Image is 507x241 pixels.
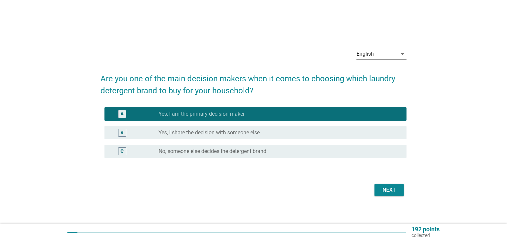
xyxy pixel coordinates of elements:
div: Next [380,186,399,194]
h2: Are you one of the main decision makers when it comes to choosing which laundry detergent brand t... [100,66,407,97]
div: B [120,129,123,136]
div: English [356,51,374,57]
p: collected [412,232,440,238]
div: C [120,148,123,155]
label: No, someone else decides the detergent brand [159,148,266,155]
p: 192 points [412,226,440,232]
div: A [120,110,123,117]
button: Next [374,184,404,196]
label: Yes, I share the decision with someone else [159,129,260,136]
i: arrow_drop_down [399,50,407,58]
label: Yes, I am the primary decision maker [159,111,245,117]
